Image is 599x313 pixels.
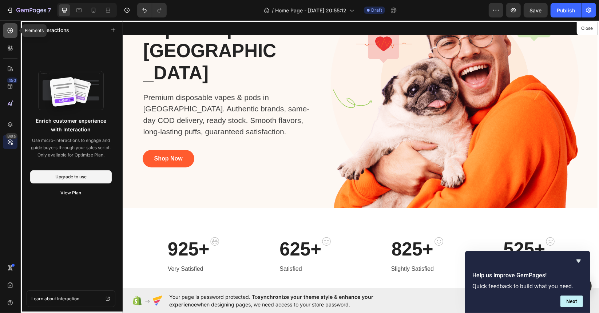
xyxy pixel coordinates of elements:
div: View Plan [61,190,82,196]
span: Learn about Interaction [31,295,79,302]
a: Learn about Interaction [27,290,115,307]
span: Draft [371,7,382,13]
p: Quick feedback to build what you need. [472,283,583,290]
span: / [272,7,274,14]
div: Publish [557,7,575,14]
h2: Help us improve GemPages! [472,271,583,280]
button: Publish [551,3,581,17]
button: Close [578,23,596,34]
p: 7 [48,6,51,15]
button: Save [524,3,548,17]
span: Save [530,7,542,13]
button: Upgrade to use [30,170,112,183]
iframe: Design area [123,20,599,288]
span: Home Page - [DATE] 20:55:12 [275,7,346,14]
span: synchronize your theme style & enhance your experience [169,294,373,308]
button: View Plan [30,186,112,199]
div: Upgrade to use [55,174,87,180]
button: 7 [3,3,54,17]
p: Only available for Optimize Plan. [30,151,112,159]
div: 450 [7,78,17,83]
p: Enrich customer experience with Interaction [32,116,110,134]
button: Next question [560,296,583,307]
p: Page interactions [27,26,69,34]
div: Help us improve GemPages! [472,257,583,307]
span: Your page is password protected. To when designing pages, we need access to your store password. [169,293,402,308]
div: Undo/Redo [137,3,167,17]
button: Hide survey [574,257,583,265]
p: Use micro-interactions to engage and guide buyers through your sales script. [30,137,112,151]
div: Beta [5,133,17,139]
